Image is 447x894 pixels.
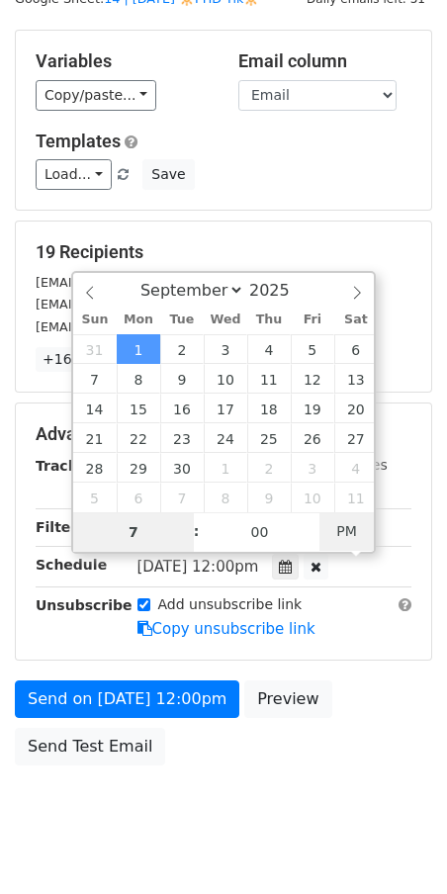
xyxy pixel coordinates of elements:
span: September 21, 2025 [73,423,117,453]
button: Save [142,159,194,190]
span: September 16, 2025 [160,394,204,423]
label: UTM Codes [310,455,387,476]
span: September 24, 2025 [204,423,247,453]
span: September 19, 2025 [291,394,334,423]
a: Copy unsubscribe link [137,620,315,638]
span: September 14, 2025 [73,394,117,423]
span: September 15, 2025 [117,394,160,423]
a: +16 more [36,347,119,372]
span: September 4, 2025 [247,334,291,364]
span: Sun [73,313,117,326]
span: September 1, 2025 [117,334,160,364]
span: September 2, 2025 [160,334,204,364]
input: Hour [73,512,194,552]
span: October 2, 2025 [247,453,291,483]
span: September 6, 2025 [334,334,378,364]
h5: Email column [238,50,411,72]
span: October 5, 2025 [73,483,117,512]
small: [EMAIL_ADDRESS][DOMAIN_NAME] [36,275,256,290]
span: September 17, 2025 [204,394,247,423]
label: Add unsubscribe link [158,594,303,615]
strong: Schedule [36,557,107,573]
span: September 3, 2025 [204,334,247,364]
span: September 7, 2025 [73,364,117,394]
span: Click to toggle [319,511,374,551]
h5: 19 Recipients [36,241,411,263]
span: October 11, 2025 [334,483,378,512]
span: September 8, 2025 [117,364,160,394]
a: Send Test Email [15,728,165,765]
span: September 12, 2025 [291,364,334,394]
span: September 13, 2025 [334,364,378,394]
span: August 31, 2025 [73,334,117,364]
span: September 11, 2025 [247,364,291,394]
span: September 5, 2025 [291,334,334,364]
strong: Filters [36,519,86,535]
a: Preview [244,680,331,718]
span: September 27, 2025 [334,423,378,453]
iframe: Chat Widget [348,799,447,894]
small: [EMAIL_ADDRESS][DOMAIN_NAME] [36,319,256,334]
span: October 4, 2025 [334,453,378,483]
input: Year [244,281,315,300]
span: September 23, 2025 [160,423,204,453]
span: September 28, 2025 [73,453,117,483]
span: Tue [160,313,204,326]
span: October 10, 2025 [291,483,334,512]
span: Wed [204,313,247,326]
small: [EMAIL_ADDRESS][DOMAIN_NAME] [36,297,256,312]
span: September 10, 2025 [204,364,247,394]
strong: Unsubscribe [36,597,133,613]
span: October 6, 2025 [117,483,160,512]
span: Thu [247,313,291,326]
a: Load... [36,159,112,190]
a: Send on [DATE] 12:00pm [15,680,239,718]
span: Mon [117,313,160,326]
span: September 29, 2025 [117,453,160,483]
span: September 25, 2025 [247,423,291,453]
span: October 1, 2025 [204,453,247,483]
span: : [194,511,200,551]
input: Minute [200,512,320,552]
span: October 7, 2025 [160,483,204,512]
h5: Variables [36,50,209,72]
span: September 20, 2025 [334,394,378,423]
span: October 3, 2025 [291,453,334,483]
a: Templates [36,131,121,151]
span: [DATE] 12:00pm [137,558,259,576]
span: Fri [291,313,334,326]
h5: Advanced [36,423,411,445]
span: September 26, 2025 [291,423,334,453]
span: September 30, 2025 [160,453,204,483]
span: September 9, 2025 [160,364,204,394]
strong: Tracking [36,458,102,474]
span: October 8, 2025 [204,483,247,512]
a: Copy/paste... [36,80,156,111]
span: September 22, 2025 [117,423,160,453]
span: October 9, 2025 [247,483,291,512]
span: Sat [334,313,378,326]
span: September 18, 2025 [247,394,291,423]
